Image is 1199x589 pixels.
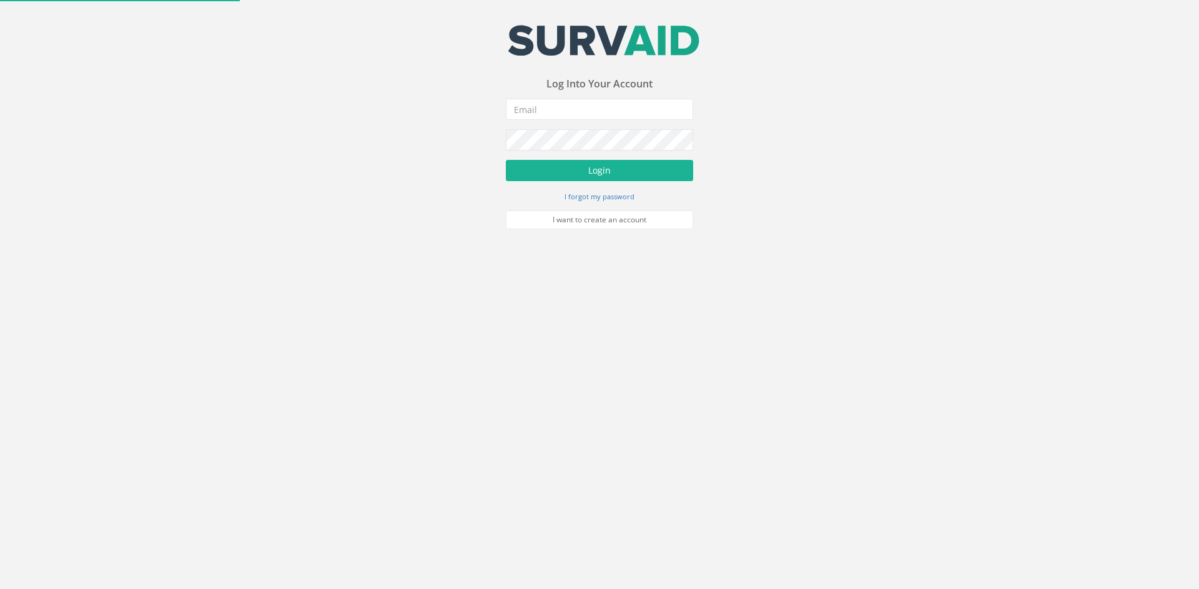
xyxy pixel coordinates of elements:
[506,79,693,90] h3: Log Into Your Account
[506,210,693,229] a: I want to create an account
[506,160,693,181] button: Login
[565,192,634,201] small: I forgot my password
[565,191,634,202] a: I forgot my password
[506,99,693,120] input: Email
